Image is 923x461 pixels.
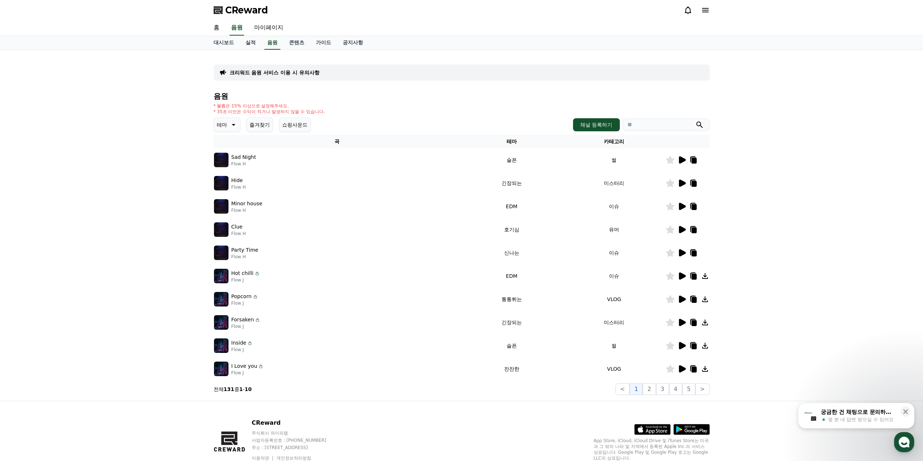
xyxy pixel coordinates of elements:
td: 유머 [563,218,666,241]
button: < [615,383,630,395]
td: EDM [460,264,563,288]
a: 실적 [240,36,261,50]
a: 개인정보처리방침 [276,456,311,461]
td: 미스터리 [563,311,666,334]
p: 주소 : [STREET_ADDRESS] [252,445,340,450]
p: App Store, iCloud, iCloud Drive 및 iTunes Store는 미국과 그 밖의 나라 및 지역에서 등록된 Apple Inc.의 서비스 상표입니다. Goo... [594,438,710,461]
p: 주식회사 와이피랩 [252,430,340,436]
a: 음원 [264,36,280,50]
img: music [214,269,228,283]
img: music [214,362,228,376]
td: 썰 [563,334,666,357]
p: Minor house [231,200,263,207]
a: 음원 [230,20,244,36]
p: CReward [252,419,340,427]
td: 호기심 [460,218,563,241]
a: 공지사항 [337,36,369,50]
p: Flow H [231,254,259,260]
button: 3 [656,383,669,395]
td: 슬픈 [460,334,563,357]
button: 채널 등록하기 [573,118,619,131]
a: 콘텐츠 [283,36,310,50]
td: 긴장되는 [460,311,563,334]
td: 이슈 [563,241,666,264]
td: 슬픈 [460,148,563,172]
td: 통통튀는 [460,288,563,311]
button: 5 [682,383,695,395]
p: * 볼륨은 15% 이상으로 설정해주세요. [214,103,325,109]
button: 쇼핑사운드 [279,118,311,132]
img: music [214,199,228,214]
a: 가이드 [310,36,337,50]
img: music [214,153,228,167]
a: 대화 [48,230,94,248]
a: 마이페이지 [248,20,289,36]
p: I Love you [231,362,257,370]
th: 테마 [460,135,563,148]
p: Flow H [231,231,246,236]
img: music [214,246,228,260]
td: 미스터리 [563,172,666,195]
p: Flow J [231,347,253,353]
td: EDM [460,195,563,218]
a: 홈 [208,20,225,36]
p: Clue [231,223,243,231]
th: 카테고리 [563,135,666,148]
td: VLOG [563,288,666,311]
span: CReward [225,4,268,16]
span: 홈 [23,241,27,247]
p: Flow J [231,324,261,329]
td: 이슈 [563,195,666,218]
img: music [214,338,228,353]
td: 긴장되는 [460,172,563,195]
p: Inside [231,339,247,347]
a: 홈 [2,230,48,248]
img: music [214,222,228,237]
img: music [214,292,228,306]
a: 설정 [94,230,139,248]
p: Flow J [231,277,260,283]
p: Flow H [231,161,256,167]
button: > [695,383,709,395]
p: Party Time [231,246,259,254]
img: music [214,315,228,330]
p: Flow H [231,207,263,213]
p: Popcorn [231,293,252,300]
span: 대화 [66,241,75,247]
h4: 음원 [214,92,710,100]
p: * 35초 미만은 수익이 적거나 발생하지 않을 수 있습니다. [214,109,325,115]
button: 1 [630,383,643,395]
button: 테마 [214,118,240,132]
p: 사업자등록번호 : [PHONE_NUMBER] [252,437,340,443]
button: 즐겨찾기 [246,118,273,132]
p: Sad Night [231,153,256,161]
p: Flow J [231,300,258,306]
span: 설정 [112,241,121,247]
button: 2 [643,383,656,395]
img: music [214,176,228,190]
button: 4 [669,383,682,395]
p: Flow H [231,184,246,190]
td: VLOG [563,357,666,380]
a: 이용약관 [252,456,275,461]
th: 곡 [214,135,461,148]
td: 신나는 [460,241,563,264]
p: Hide [231,177,243,184]
p: 전체 중 - [214,386,252,393]
a: 대시보드 [208,36,240,50]
td: 이슈 [563,264,666,288]
strong: 131 [224,386,234,392]
p: Flow J [231,370,264,376]
td: 썰 [563,148,666,172]
a: 크리워드 음원 서비스 이용 시 유의사항 [230,69,320,76]
strong: 10 [245,386,252,392]
a: CReward [214,4,268,16]
strong: 1 [239,386,243,392]
td: 잔잔한 [460,357,563,380]
p: Forsaken [231,316,254,324]
p: 테마 [217,120,227,130]
p: Hot chilli [231,269,254,277]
